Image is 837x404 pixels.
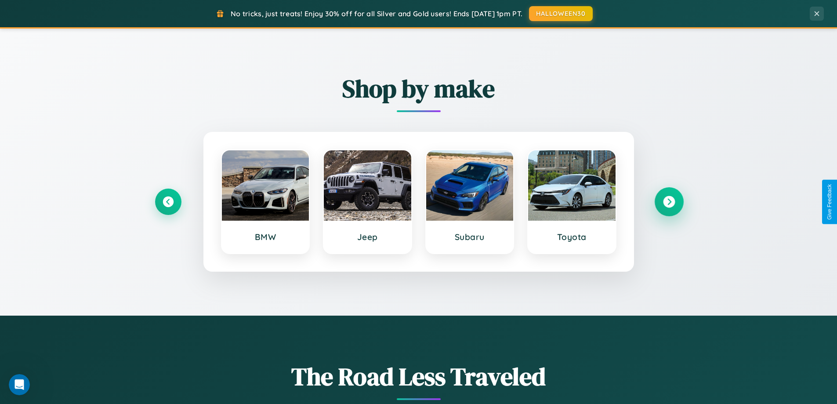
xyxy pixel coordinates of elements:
h3: BMW [231,232,301,242]
div: Give Feedback [826,184,833,220]
h2: Shop by make [155,72,682,106]
button: HALLOWEEN30 [529,6,593,21]
span: No tricks, just treats! Enjoy 30% off for all Silver and Gold users! Ends [DATE] 1pm PT. [231,9,522,18]
iframe: Intercom live chat [9,374,30,395]
h3: Toyota [537,232,607,242]
h1: The Road Less Traveled [155,360,682,393]
h3: Subaru [435,232,505,242]
h3: Jeep [333,232,402,242]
